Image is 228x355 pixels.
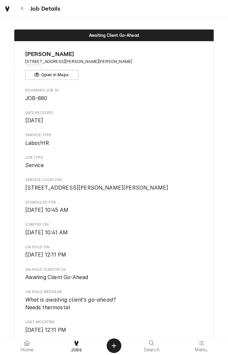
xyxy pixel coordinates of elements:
[25,289,203,312] div: On Hold Message
[25,222,203,227] span: Started On
[25,267,203,272] span: On Hold SubStatus
[25,177,203,192] div: Service Location
[3,338,52,354] a: Home
[25,133,203,138] span: Service Type
[25,185,169,191] span: [STREET_ADDRESS][PERSON_NAME][PERSON_NAME]
[28,4,60,13] span: Job Details
[21,347,34,352] span: Home
[25,289,203,295] span: On Hold Message
[25,133,203,147] div: Service Type
[25,110,203,125] div: Date Received
[127,338,176,354] a: Search
[25,274,88,280] span: Awaiting Client Go-Ahead
[107,338,121,353] button: Create Object
[25,110,203,116] span: Date Received
[25,50,203,59] span: Name
[195,347,207,352] span: Menu
[25,297,116,311] span: Needs thermostat
[25,245,203,250] span: On Hold On
[25,251,203,259] span: On Hold On
[25,88,203,102] div: Roopairs Job ID
[25,245,203,259] div: On Hold On
[25,50,203,80] div: Client Information
[25,177,203,183] span: Service Location
[25,200,203,214] div: Scheduled For
[71,347,82,352] span: Jobs
[25,326,203,334] span: Last Modified
[25,207,68,213] span: [DATE] 10:45 AM
[144,347,160,352] span: Search
[25,206,203,214] span: Scheduled For
[25,222,203,236] div: Started On
[25,184,203,192] span: Service Location
[25,267,203,281] div: On Hold SubStatus
[25,139,203,147] span: Service Type
[25,88,203,93] span: Roopairs Job ID
[25,162,44,168] span: Service
[14,30,214,41] div: Status
[25,155,203,160] span: Job Type
[25,273,203,281] span: On Hold SubStatus
[25,59,203,65] span: Address
[25,327,66,333] span: [DATE] 12:11 PM
[52,338,101,354] a: Jobs
[89,33,139,37] span: Awaiting Client Go-Ahead
[25,117,44,124] span: [DATE]
[25,161,203,169] span: Job Type
[25,117,203,125] span: Date Received
[16,3,28,15] button: Navigate back
[25,200,203,205] span: Scheduled For
[25,140,49,146] span: Labor/HR
[25,70,78,80] button: Open in Maps
[25,320,203,325] span: Last Modified
[25,296,203,312] span: On Hold Message
[25,95,48,101] span: JOB-880
[25,252,66,258] span: [DATE] 12:11 PM
[25,155,203,169] div: Job Type
[1,3,13,15] a: Go to Jobs
[177,338,226,354] a: Menu
[25,229,68,236] span: [DATE] 10:41 AM
[25,229,203,237] span: Started On
[25,94,203,102] span: Roopairs Job ID
[25,297,116,303] i: What is awaiting client’s go-ahead?
[25,320,203,334] div: Last Modified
